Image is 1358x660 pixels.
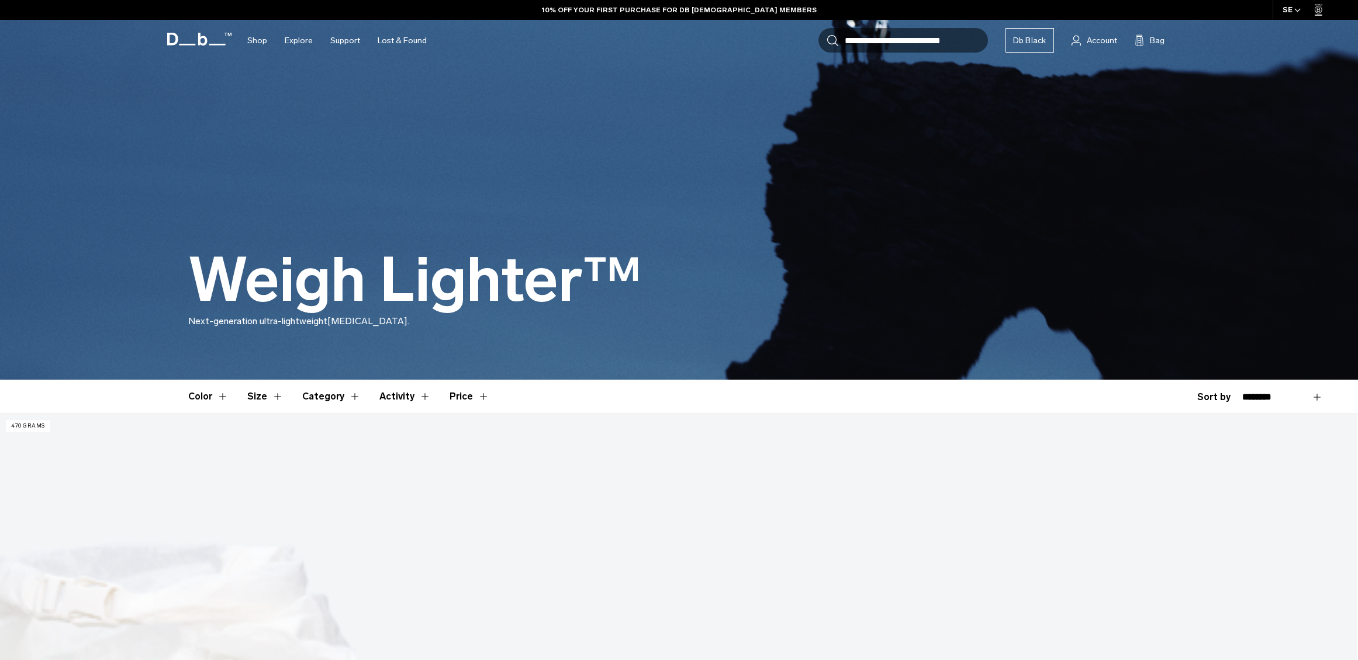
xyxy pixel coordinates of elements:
a: Explore [285,20,313,61]
button: Toggle Filter [379,380,431,414]
button: Bag [1135,33,1165,47]
h1: Weigh Lighter™ [188,246,641,314]
span: [MEDICAL_DATA]. [327,315,409,326]
button: Toggle Filter [247,380,284,414]
button: Toggle Price [450,380,489,414]
button: Toggle Filter [302,380,361,414]
button: Toggle Filter [188,380,229,414]
nav: Main Navigation [239,20,436,61]
a: Db Black [1005,28,1054,53]
a: Account [1072,33,1117,47]
span: Bag [1150,34,1165,47]
a: Shop [247,20,267,61]
a: Lost & Found [378,20,427,61]
a: 10% OFF YOUR FIRST PURCHASE FOR DB [DEMOGRAPHIC_DATA] MEMBERS [542,5,817,15]
p: 470 grams [6,420,50,432]
a: Support [330,20,360,61]
span: Next-generation ultra-lightweight [188,315,327,326]
span: Account [1087,34,1117,47]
